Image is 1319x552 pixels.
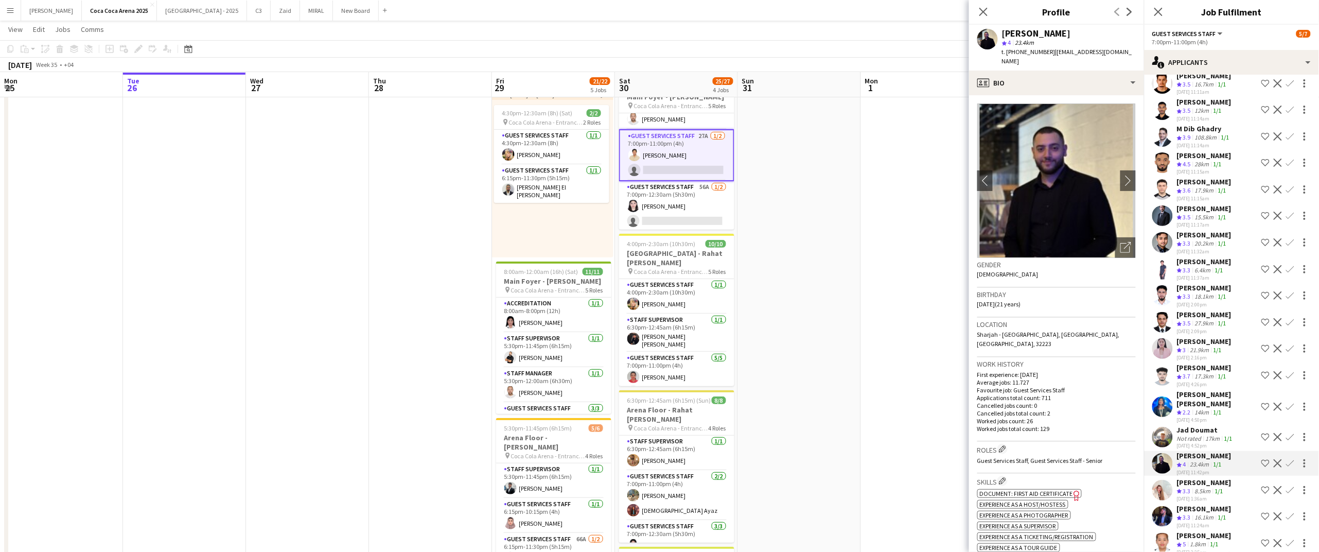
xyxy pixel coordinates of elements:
[1193,372,1216,381] div: 17.3km
[1183,540,1186,548] span: 5
[496,463,611,498] app-card-role: Staff Supervisor1/15:30pm-11:45pm (6h15m)[PERSON_NAME]
[1177,504,1232,513] div: [PERSON_NAME]
[1177,328,1232,335] div: [DATE] 2:09pm
[1193,213,1216,222] div: 15.5km
[1214,160,1222,168] app-skills-label: 1/1
[33,25,45,34] span: Edit
[1177,363,1232,372] div: [PERSON_NAME]
[977,402,1136,409] p: Cancelled jobs count: 0
[619,390,734,543] div: 6:30pm-12:45am (6h15m) (Sun)8/8Arena Floor - Rahat [PERSON_NAME] Coca Cola Arena - Entrance F4 Ro...
[511,452,586,460] span: Coca Cola Arena - Entrance F
[1210,540,1219,548] app-skills-label: 1/1
[249,82,263,94] span: 27
[1183,239,1191,247] span: 3.3
[977,386,1136,394] p: Favourite job: Guest Services Staff
[1177,142,1232,149] div: [DATE] 11:14am
[619,234,734,386] div: 4:00pm-2:30am (10h30m) (Sun)10/10[GEOGRAPHIC_DATA] - Rahat [PERSON_NAME] Coca Cola Arena - Entran...
[980,544,1058,551] span: Experience as a Tour Guide
[1193,513,1216,522] div: 16.1km
[1002,48,1132,65] span: | [EMAIL_ADDRESS][DOMAIN_NAME]
[1214,107,1222,114] app-skills-label: 1/1
[589,424,603,432] span: 5/6
[1177,115,1232,122] div: [DATE] 11:14am
[271,1,300,21] button: Zaid
[980,490,1073,497] span: Document: First Aid Certificate
[1193,160,1211,169] div: 28km
[977,331,1120,348] span: Sharjah - [GEOGRAPHIC_DATA], [GEOGRAPHIC_DATA], [GEOGRAPHIC_DATA], 32223
[509,118,584,126] span: Coca Cola Arena - Entrance F
[977,425,1136,433] p: Worked jobs total count: 129
[1152,30,1216,38] span: Guest Services Staff
[496,298,611,333] app-card-role: Accreditation1/18:00am-8:00pm (12h)[PERSON_NAME]
[969,5,1144,19] h3: Profile
[502,109,573,117] span: 4:30pm-12:30am (8h) (Sat)
[1144,50,1319,75] div: Applicants
[1177,417,1257,423] div: [DATE] 4:50pm
[1152,38,1311,46] div: 7:00pm-11:00pm (4h)
[496,333,611,368] app-card-role: Staff Supervisor1/15:30pm-11:45pm (6h15m)[PERSON_NAME]
[1193,408,1211,417] div: 14km
[21,1,82,21] button: [PERSON_NAME]
[977,444,1136,455] h3: Roles
[1218,372,1226,380] app-skills-label: 1/1
[713,77,733,85] span: 25/27
[1177,531,1232,540] div: [PERSON_NAME]
[1204,435,1222,442] div: 17km
[1214,408,1222,416] app-skills-label: 1/1
[1177,522,1232,529] div: [DATE] 11:24am
[1193,239,1216,248] div: 20.2km
[980,522,1056,530] span: Experience as a Supervisor
[1013,39,1036,46] span: 23.4km
[1183,319,1191,327] span: 3.5
[82,1,157,21] button: Coca Coca Arena 2025
[496,76,504,85] span: Fri
[126,82,139,94] span: 26
[1183,133,1191,141] span: 3.9
[1193,133,1219,142] div: 108.8km
[865,76,878,85] span: Mon
[1183,346,1186,354] span: 3
[1177,204,1232,213] div: [PERSON_NAME]
[1214,460,1222,468] app-skills-label: 1/1
[1177,442,1235,449] div: [DATE] 4:52pm
[1193,80,1216,89] div: 16.7km
[977,270,1039,278] span: [DEMOGRAPHIC_DATA]
[1183,460,1186,468] span: 4
[977,300,1021,308] span: [DATE] (21 years)
[1177,354,1232,361] div: [DATE] 2:16pm
[495,82,504,94] span: 29
[1214,346,1222,354] app-skills-label: 1/1
[1177,495,1232,502] div: [DATE] 1:36am
[1144,5,1319,19] h3: Job Fulfilment
[1177,257,1232,266] div: [PERSON_NAME]
[496,262,611,414] app-job-card: 8:00am-12:00am (16h) (Sat)11/11Main Foyer - [PERSON_NAME] Coca Cola Arena - Entrance F5 RolesAccr...
[1177,89,1232,95] div: [DATE] 11:11am
[64,61,74,68] div: +04
[977,394,1136,402] p: Applications total count: 711
[1215,487,1223,495] app-skills-label: 1/1
[619,77,734,230] app-job-card: 8:00am-1:00am (17h) (Sun)5/7Main Foyer - [PERSON_NAME] Coca Cola Arena - Entrance F5 Roles[PERSON...
[4,76,17,85] span: Mon
[1188,346,1211,355] div: 21.9km
[1177,124,1232,133] div: M Dib Ghadry
[1002,48,1056,56] span: t. [PHONE_NUMBER]
[1177,248,1232,255] div: [DATE] 11:32am
[627,396,711,404] span: 6:30pm-12:45am (6h15m) (Sun)
[127,76,139,85] span: Tue
[1218,319,1226,327] app-skills-label: 1/1
[713,86,733,94] div: 4 Jobs
[587,109,601,117] span: 2/2
[1188,460,1211,469] div: 23.4km
[157,1,247,21] button: [GEOGRAPHIC_DATA] - 2025
[634,424,709,432] span: Coca Cola Arena - Entrance F
[1008,39,1011,46] span: 4
[333,1,379,21] button: New Board
[1193,107,1211,115] div: 12km
[1177,71,1232,80] div: [PERSON_NAME]
[977,320,1136,329] h3: Location
[980,501,1066,508] span: Experience as a Host/Hostess
[1177,390,1257,408] div: [PERSON_NAME] [PERSON_NAME]
[1193,319,1216,328] div: 27.9km
[1218,513,1226,521] app-skills-label: 1/1
[494,105,609,203] app-job-card: 4:30pm-12:30am (8h) (Sat)2/2 Coca Cola Arena - Entrance F2 RolesGuest Services Staff1/14:30pm-12:...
